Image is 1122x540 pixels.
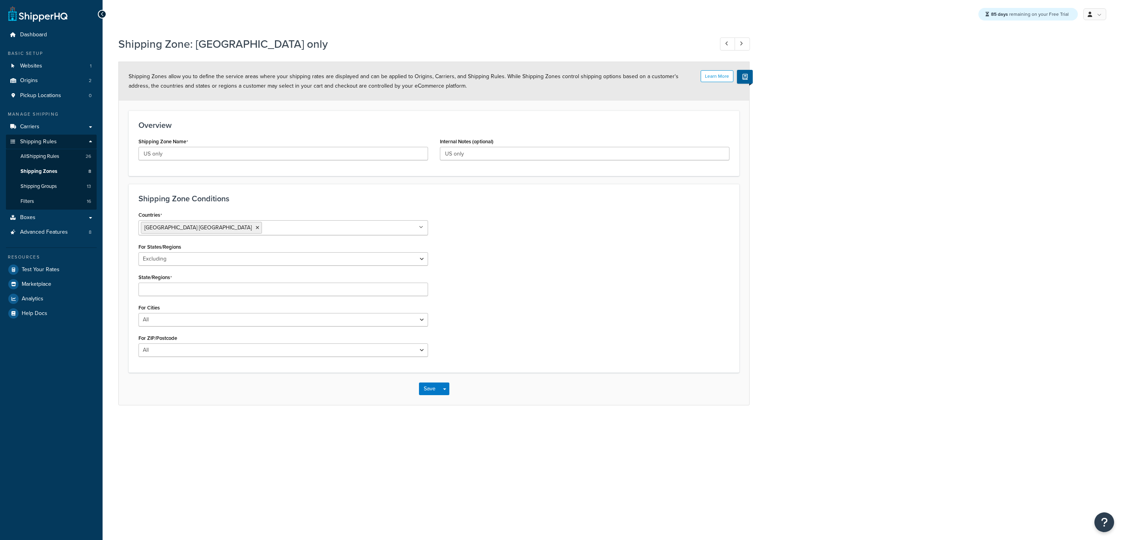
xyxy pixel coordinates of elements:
label: Internal Notes (optional) [440,139,494,144]
a: Boxes [6,210,97,225]
div: Basic Setup [6,50,97,57]
span: 8 [88,168,91,175]
span: Test Your Rates [22,266,60,273]
h3: Shipping Zone Conditions [138,194,729,203]
button: Learn More [701,70,733,82]
strong: 85 days [991,11,1008,18]
span: remaining on your Free Trial [991,11,1069,18]
a: Marketplace [6,277,97,291]
div: Resources [6,254,97,261]
span: 13 [87,183,91,190]
li: Shipping Rules [6,135,97,210]
span: Shipping Zones [21,168,57,175]
a: Filters16 [6,194,97,209]
a: Next Record [735,37,750,51]
li: Origins [6,73,97,88]
span: Shipping Rules [20,139,57,145]
span: Filters [21,198,34,205]
span: [GEOGRAPHIC_DATA] [GEOGRAPHIC_DATA] [144,223,252,232]
li: Websites [6,59,97,73]
span: Origins [20,77,38,84]
span: 26 [86,153,91,160]
span: Marketplace [22,281,51,288]
span: All Shipping Rules [21,153,59,160]
h3: Overview [138,121,729,129]
a: Shipping Groups13 [6,179,97,194]
span: 16 [87,198,91,205]
span: Pickup Locations [20,92,61,99]
span: Help Docs [22,310,47,317]
label: For Cities [138,305,160,311]
button: Open Resource Center [1094,512,1114,532]
div: Manage Shipping [6,111,97,118]
a: Origins2 [6,73,97,88]
label: Countries [138,212,162,218]
span: Carriers [20,124,39,130]
h1: Shipping Zone: [GEOGRAPHIC_DATA] only [118,36,705,52]
a: Advanced Features8 [6,225,97,240]
li: Filters [6,194,97,209]
button: Save [419,382,440,395]
a: Shipping Zones8 [6,164,97,179]
span: Shipping Zones allow you to define the service areas where your shipping rates are displayed and ... [129,72,679,90]
li: Advanced Features [6,225,97,240]
span: 8 [89,229,92,236]
a: Test Your Rates [6,262,97,277]
span: Boxes [20,214,36,221]
span: Shipping Groups [21,183,57,190]
a: AllShipping Rules26 [6,149,97,164]
a: Websites1 [6,59,97,73]
li: Shipping Zones [6,164,97,179]
span: 2 [89,77,92,84]
li: Pickup Locations [6,88,97,103]
span: Advanced Features [20,229,68,236]
span: 1 [90,63,92,69]
a: Shipping Rules [6,135,97,149]
span: 0 [89,92,92,99]
button: Show Help Docs [737,70,753,84]
a: Pickup Locations0 [6,88,97,103]
span: Analytics [22,296,43,302]
a: Dashboard [6,28,97,42]
a: Previous Record [720,37,735,51]
label: For States/Regions [138,244,181,250]
a: Help Docs [6,306,97,321]
label: Shipping Zone Name [138,139,188,145]
a: Analytics [6,292,97,306]
span: Dashboard [20,32,47,38]
a: Carriers [6,120,97,134]
label: State/Regions [138,274,172,281]
li: Shipping Groups [6,179,97,194]
span: Websites [20,63,42,69]
label: For ZIP/Postcode [138,335,177,341]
